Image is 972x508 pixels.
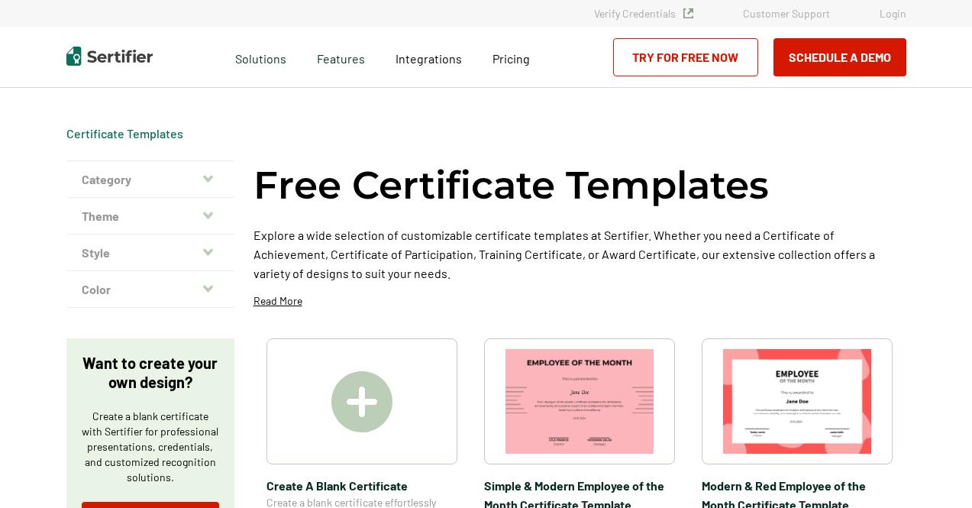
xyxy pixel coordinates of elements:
[317,47,365,66] span: Features
[743,7,830,20] a: Customer Support
[723,349,871,454] img: Modern & Red Employee of the Month Certificate Template
[683,8,693,18] img: Verified
[253,293,302,309] p: Read More
[266,476,457,495] span: Create A Blank Certificate
[66,126,183,141] a: Certificate Templates
[66,161,234,198] button: Category
[880,7,906,20] a: Login
[331,371,392,432] img: Create A Blank Certificate
[66,271,234,308] button: Color
[613,38,758,76] a: Try for Free Now
[396,47,462,66] a: Integrations
[66,47,153,66] img: Sertifier | Digital Credentialing Platform
[492,47,530,66] a: Pricing
[492,51,530,66] span: Pricing
[505,349,654,454] img: Simple & Modern Employee of the Month Certificate Template
[82,409,219,485] p: Create a blank certificate with Sertifier for professional presentations, credentials, and custom...
[594,7,693,20] a: Verify Credentials
[66,126,183,141] div: Breadcrumb
[396,51,462,66] span: Integrations
[66,198,234,235] button: Theme
[253,225,906,283] p: Explore a wide selection of customizable certificate templates at Sertifier. Whether you need a C...
[66,235,234,271] button: Style
[66,126,183,141] span: Certificate Templates
[253,160,769,210] h1: Free Certificate Templates
[82,354,219,392] p: Want to create your own design?
[235,47,286,66] span: Solutions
